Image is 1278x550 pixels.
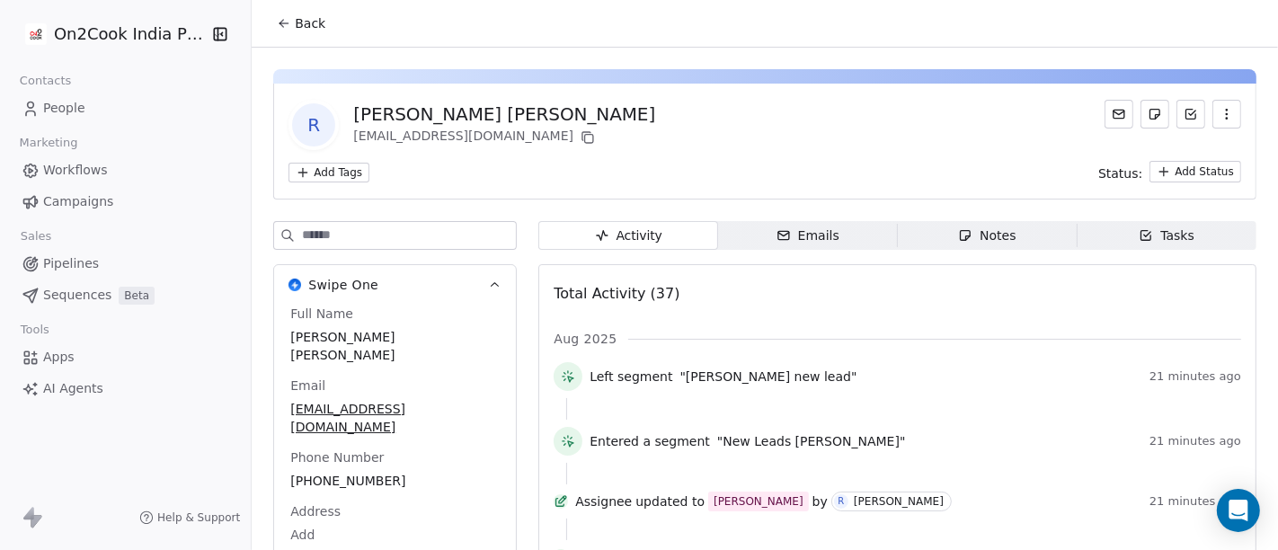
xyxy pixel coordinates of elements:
[14,374,236,404] a: AI Agents
[43,348,75,367] span: Apps
[554,330,617,348] span: Aug 2025
[54,22,207,46] span: On2Cook India Pvt. Ltd.
[1149,161,1241,182] button: Add Status
[157,510,240,525] span: Help & Support
[635,492,705,510] span: updated to
[680,368,857,386] span: "[PERSON_NAME] new lead"
[266,7,336,40] button: Back
[353,127,655,148] div: [EMAIL_ADDRESS][DOMAIN_NAME]
[43,286,111,305] span: Sequences
[14,93,236,123] a: People
[1217,489,1260,532] div: Open Intercom Messenger
[295,14,325,32] span: Back
[43,379,103,398] span: AI Agents
[43,161,108,180] span: Workflows
[292,103,335,146] span: R
[308,276,378,294] span: Swipe One
[288,163,369,182] button: Add Tags
[838,494,844,509] div: R
[43,99,85,118] span: People
[1149,434,1241,448] span: 21 minutes ago
[14,249,236,279] a: Pipelines
[777,226,839,245] div: Emails
[714,492,803,510] div: [PERSON_NAME]
[287,448,387,466] span: Phone Number
[287,502,344,520] span: Address
[554,285,679,302] span: Total Activity (37)
[13,316,57,343] span: Tools
[1149,369,1241,384] span: 21 minutes ago
[22,19,199,49] button: On2Cook India Pvt. Ltd.
[139,510,240,525] a: Help & Support
[290,328,500,364] span: [PERSON_NAME] [PERSON_NAME]
[14,342,236,372] a: Apps
[43,254,99,273] span: Pipelines
[287,305,357,323] span: Full Name
[12,67,79,94] span: Contacts
[13,223,59,250] span: Sales
[958,226,1016,245] div: Notes
[290,400,500,436] span: [EMAIL_ADDRESS][DOMAIN_NAME]
[12,129,85,156] span: Marketing
[717,432,906,450] span: "New Leads [PERSON_NAME]"
[14,280,236,310] a: SequencesBeta
[1139,226,1194,245] div: Tasks
[25,23,47,45] img: on2cook%20logo-04%20copy.jpg
[1098,164,1142,182] span: Status:
[812,492,828,510] span: by
[575,492,632,510] span: Assignee
[590,368,672,386] span: Left segment
[43,192,113,211] span: Campaigns
[290,526,500,544] span: Add
[14,155,236,185] a: Workflows
[288,279,301,291] img: Swipe One
[287,377,329,395] span: Email
[274,265,516,305] button: Swipe OneSwipe One
[14,187,236,217] a: Campaigns
[353,102,655,127] div: [PERSON_NAME] [PERSON_NAME]
[590,432,710,450] span: Entered a segment
[290,472,500,490] span: [PHONE_NUMBER]
[854,495,944,508] div: [PERSON_NAME]
[1149,494,1241,509] span: 21 minutes ago
[119,287,155,305] span: Beta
